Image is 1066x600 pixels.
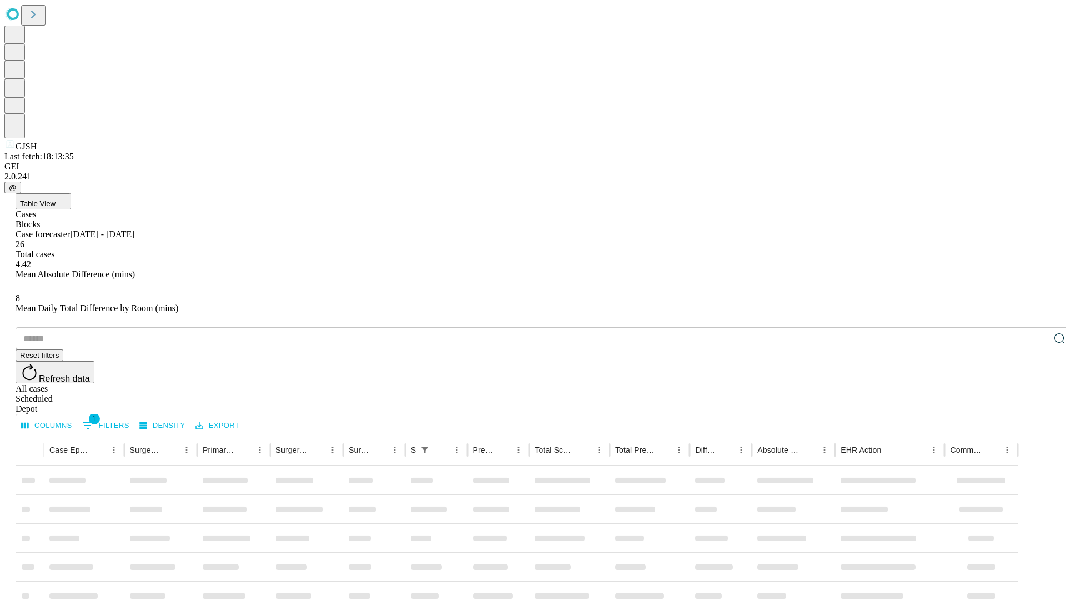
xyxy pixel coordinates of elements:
span: @ [9,183,17,192]
button: Menu [926,442,942,458]
button: Sort [237,442,252,458]
button: Export [193,417,242,434]
button: Sort [882,442,898,458]
div: Total Predicted Duration [615,446,655,454]
div: Surgery Name [276,446,308,454]
button: Menu [733,442,749,458]
div: Total Scheduled Duration [535,446,575,454]
button: Sort [163,442,179,458]
button: Sort [801,442,817,458]
div: 2.0.241 [4,172,1062,182]
button: Sort [495,442,511,458]
div: Predicted In Room Duration [473,446,495,454]
span: Case forecaster [16,229,70,239]
button: Sort [656,442,671,458]
div: Difference [695,446,717,454]
button: Show filters [417,442,433,458]
button: Menu [252,442,268,458]
div: Primary Service [203,446,235,454]
div: Surgery Date [349,446,370,454]
button: Sort [576,442,591,458]
button: Show filters [79,417,132,434]
button: Sort [90,442,106,458]
button: Menu [671,442,687,458]
span: Refresh data [39,374,90,383]
span: 26 [16,239,24,249]
span: 1 [89,413,100,424]
div: GEI [4,162,1062,172]
span: Reset filters [20,351,59,359]
button: @ [4,182,21,193]
button: Sort [371,442,387,458]
button: Density [137,417,188,434]
button: Table View [16,193,71,209]
button: Menu [106,442,122,458]
button: Sort [984,442,999,458]
button: Menu [999,442,1015,458]
button: Sort [434,442,449,458]
span: Last fetch: 18:13:35 [4,152,74,161]
div: Comments [950,446,982,454]
button: Menu [179,442,194,458]
span: Total cases [16,249,54,259]
div: EHR Action [841,446,881,454]
span: Mean Daily Total Difference by Room (mins) [16,303,178,313]
button: Sort [718,442,733,458]
button: Menu [325,442,340,458]
button: Menu [449,442,465,458]
button: Menu [387,442,403,458]
span: 8 [16,293,20,303]
span: GJSH [16,142,37,151]
div: Case Epic Id [49,446,89,454]
button: Menu [511,442,526,458]
span: Table View [20,199,56,208]
button: Menu [591,442,607,458]
span: Mean Absolute Difference (mins) [16,269,135,279]
span: [DATE] - [DATE] [70,229,134,239]
button: Menu [817,442,832,458]
button: Refresh data [16,361,94,383]
div: Surgeon Name [130,446,162,454]
button: Reset filters [16,349,63,361]
div: 1 active filter [417,442,433,458]
div: Absolute Difference [757,446,800,454]
button: Select columns [18,417,75,434]
button: Sort [309,442,325,458]
div: Scheduled In Room Duration [411,446,416,454]
span: 4.42 [16,259,31,269]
